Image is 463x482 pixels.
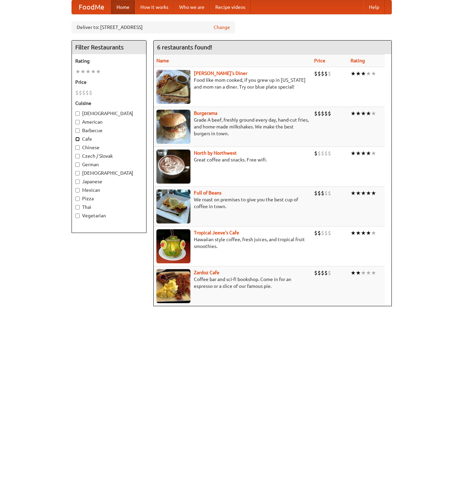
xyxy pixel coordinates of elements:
[194,190,221,196] b: Full of Beans
[156,150,190,184] img: north.jpg
[75,161,143,168] label: German
[80,68,86,75] li: ★
[318,269,321,277] li: $
[321,269,324,277] li: $
[371,189,376,197] li: ★
[318,110,321,117] li: $
[72,41,146,54] h4: Filter Restaurants
[324,70,328,77] li: $
[156,110,190,144] img: burgerama.jpg
[366,189,371,197] li: ★
[366,110,371,117] li: ★
[156,116,309,137] p: Grade A beef, freshly ground every day, hand-cut fries, and home-made milkshakes. We make the bes...
[75,111,80,116] input: [DEMOGRAPHIC_DATA]
[156,70,190,104] img: sallys.jpg
[328,269,331,277] li: $
[156,77,309,90] p: Food like mom cooked, if you grew up in [US_STATE] and mom ran a diner. Try our blue plate special!
[361,229,366,237] li: ★
[75,153,143,159] label: Czech / Slovak
[194,110,217,116] a: Burgerama
[356,269,361,277] li: ★
[321,229,324,237] li: $
[75,195,143,202] label: Pizza
[75,205,80,209] input: Thai
[210,0,251,14] a: Recipe videos
[75,214,80,218] input: Vegetarian
[324,110,328,117] li: $
[371,150,376,157] li: ★
[318,150,321,157] li: $
[371,229,376,237] li: ★
[75,187,143,193] label: Mexican
[351,70,356,77] li: ★
[314,269,318,277] li: $
[214,24,230,31] a: Change
[86,89,89,96] li: $
[156,156,309,163] p: Great coffee and snacks. Free wifi.
[194,270,219,275] a: Zardoz Cafe
[194,230,239,235] a: Tropical Jeeve's Cafe
[324,269,328,277] li: $
[75,170,143,176] label: [DEMOGRAPHIC_DATA]
[328,229,331,237] li: $
[75,127,143,134] label: Barbecue
[75,68,80,75] li: ★
[156,189,190,223] img: beans.jpg
[366,150,371,157] li: ★
[314,189,318,197] li: $
[356,110,361,117] li: ★
[157,44,212,50] ng-pluralize: 6 restaurants found!
[79,89,82,96] li: $
[356,189,361,197] li: ★
[75,178,143,185] label: Japanese
[86,68,91,75] li: ★
[75,58,143,64] h5: Rating
[89,89,92,96] li: $
[371,70,376,77] li: ★
[194,71,247,76] a: [PERSON_NAME]'s Diner
[75,197,80,201] input: Pizza
[366,70,371,77] li: ★
[75,89,79,96] li: $
[351,110,356,117] li: ★
[361,70,366,77] li: ★
[75,145,80,150] input: Chinese
[318,229,321,237] li: $
[328,70,331,77] li: $
[366,269,371,277] li: ★
[75,120,80,124] input: American
[156,269,190,303] img: zardoz.jpg
[351,58,365,63] a: Rating
[75,110,143,117] label: [DEMOGRAPHIC_DATA]
[75,144,143,151] label: Chinese
[75,79,143,85] h5: Price
[356,70,361,77] li: ★
[96,68,101,75] li: ★
[82,89,86,96] li: $
[361,150,366,157] li: ★
[75,188,80,192] input: Mexican
[111,0,135,14] a: Home
[75,171,80,175] input: [DEMOGRAPHIC_DATA]
[328,150,331,157] li: $
[75,136,143,142] label: Cafe
[324,229,328,237] li: $
[314,110,318,117] li: $
[72,0,111,14] a: FoodMe
[351,189,356,197] li: ★
[321,110,324,117] li: $
[314,150,318,157] li: $
[156,196,309,210] p: We roast on premises to give you the best cup of coffee in town.
[314,58,325,63] a: Price
[351,229,356,237] li: ★
[75,137,80,141] input: Cafe
[75,204,143,211] label: Thai
[156,236,309,250] p: Hawaiian style coffee, fresh juices, and tropical fruit smoothies.
[75,212,143,219] label: Vegetarian
[75,128,80,133] input: Barbecue
[321,189,324,197] li: $
[324,189,328,197] li: $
